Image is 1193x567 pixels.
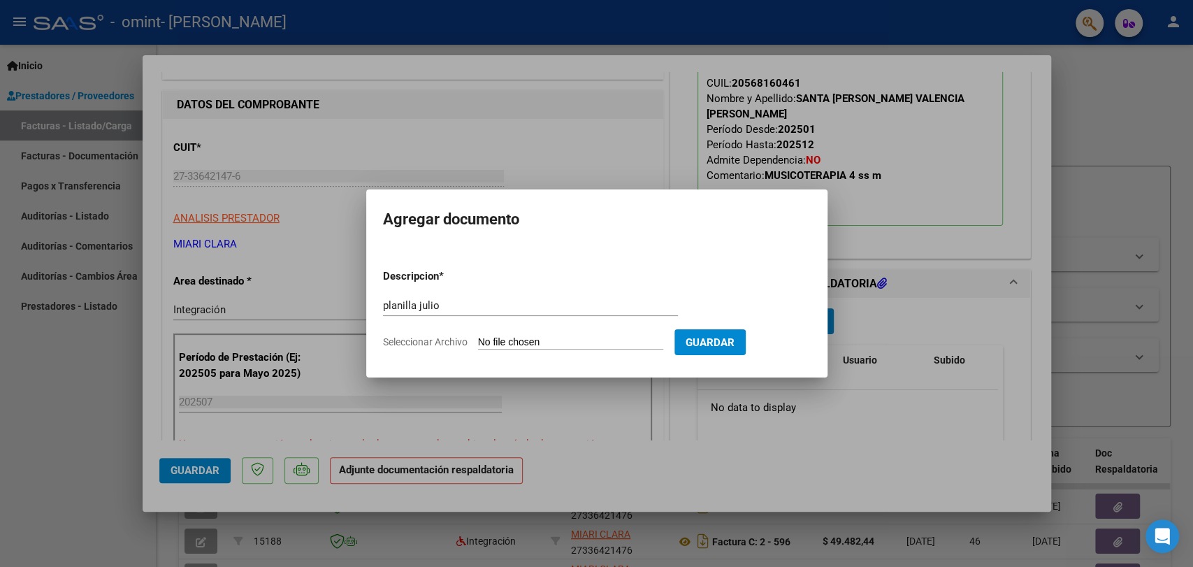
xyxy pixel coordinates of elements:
[1145,519,1179,553] div: Open Intercom Messenger
[383,336,468,347] span: Seleccionar Archivo
[383,206,811,233] h2: Agregar documento
[686,336,735,349] span: Guardar
[674,329,746,355] button: Guardar
[383,268,512,285] p: Descripcion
